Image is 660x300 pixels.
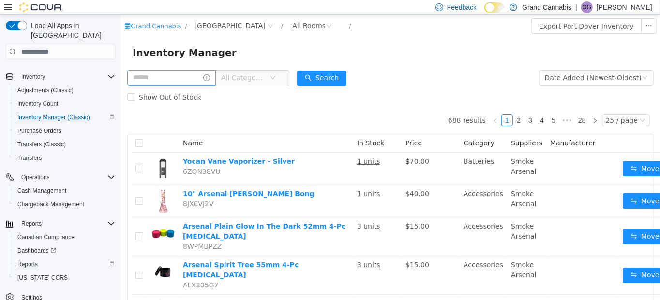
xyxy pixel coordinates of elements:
i: icon: info-circle [82,59,89,66]
div: Greg Gaudreau [581,1,593,13]
a: Canadian Compliance [14,231,78,243]
button: Operations [2,171,119,184]
span: Chargeback Management [14,199,115,210]
span: ALX305G7 [62,266,97,274]
span: $50.00 [285,285,308,292]
a: icon: shopGrand Cannabis [3,7,60,14]
span: Washington CCRS [14,272,115,284]
button: Chargeback Management [10,198,119,211]
a: Chargeback Management [14,199,88,210]
span: Inventory Manager [12,30,121,45]
button: Reports [2,217,119,230]
span: / [64,7,66,14]
a: 10" Arsenal [PERSON_NAME] Bong [62,175,194,183]
span: $15.00 [285,207,308,215]
button: Canadian Compliance [10,230,119,244]
span: Price [285,124,301,132]
i: icon: right [471,103,477,109]
li: 1 [380,100,392,111]
span: Reports [17,218,115,229]
button: Operations [17,171,54,183]
i: icon: down [149,60,155,67]
a: Cash Management [14,185,70,197]
i: icon: down [519,102,525,109]
a: Arsenal Spirit Tree 55mm 4-Pc [MEDICAL_DATA] [62,246,178,264]
a: Arsenal Plain Glow In The Dark 52mm 4-Pc [MEDICAL_DATA] [62,207,225,225]
span: Name [62,124,82,132]
a: 4 [416,100,426,111]
span: Manufacturer [429,124,475,132]
img: 10" Arsenal Daisy Beaker Bong hero shot [30,174,54,198]
span: Purchase Orders [14,125,115,137]
u: 3 units [236,246,259,254]
a: Dashboards [14,245,60,257]
button: Adjustments (Classic) [10,84,119,97]
span: Inventory Manager (Classic) [17,114,90,121]
button: icon: swapMove [502,178,546,194]
button: icon: swapMove [502,253,546,268]
button: icon: swapMove [502,146,546,161]
img: Yocan Vane Vaporizer - Silver hero shot [30,142,54,166]
li: 688 results [327,100,365,111]
span: Feedback [447,2,477,12]
span: GG [583,1,592,13]
p: Grand Cannabis [522,1,571,13]
button: Cash Management [10,184,119,198]
button: Reports [17,218,45,229]
span: 6ZQN38VU [62,153,100,160]
li: 28 [454,100,468,111]
div: 25 / page [485,100,517,111]
span: Transfers (Classic) [17,141,66,148]
span: Adjustments (Classic) [14,85,115,96]
u: 1 units [236,285,259,292]
a: Transfers [14,152,45,164]
span: Inventory Count [14,98,115,110]
button: [US_STATE] CCRS [10,271,119,285]
a: Inventory Count [14,98,62,110]
button: Inventory Manager (Classic) [10,111,119,124]
span: All Categories [100,58,144,68]
span: Smoke Arsenal [390,175,416,193]
span: 8JXCVJ2V [62,185,93,193]
span: Show Out of Stock [14,78,84,86]
span: Chargeback Management [17,200,84,208]
a: 5 [427,100,438,111]
span: Smoke Arsenal [390,246,416,264]
a: Adjustments (Classic) [14,85,77,96]
button: icon: ellipsis [520,3,536,19]
span: Inventory [17,71,115,83]
p: | [575,1,577,13]
span: Port Dover [74,5,145,16]
span: Transfers (Classic) [14,139,115,150]
span: Cash Management [14,185,115,197]
button: Transfers [10,151,119,165]
span: Adjustments (Classic) [17,86,74,94]
button: Transfers (Classic) [10,138,119,151]
button: Purchase Orders [10,124,119,138]
li: 4 [415,100,427,111]
a: Dashboards [10,244,119,257]
a: 3 [404,100,415,111]
a: Yocan Vane Vaporizer - Silver [62,143,174,150]
a: Transfers (Classic) [14,139,70,150]
button: Inventory Count [10,97,119,111]
i: icon: left [372,103,377,109]
span: Suppliers [390,124,421,132]
p: [PERSON_NAME] [597,1,652,13]
button: icon: swapMove [502,214,546,229]
button: icon: searchSearch [176,56,225,71]
span: / [228,7,230,14]
button: Export Port Dover Inventory [410,3,521,19]
span: Operations [21,173,50,181]
img: Arsenal Plain Glow In The Dark 52mm 4-Pc Grinder hero shot [30,206,54,230]
a: Purchase Orders [14,125,65,137]
button: Inventory [17,71,49,83]
span: Cash Management [17,187,66,195]
span: Reports [21,220,42,228]
a: Inventory Manager (Classic) [14,112,94,123]
u: 3 units [236,207,259,215]
span: Smoke Arsenal [390,207,416,225]
span: Canadian Compliance [17,233,75,241]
